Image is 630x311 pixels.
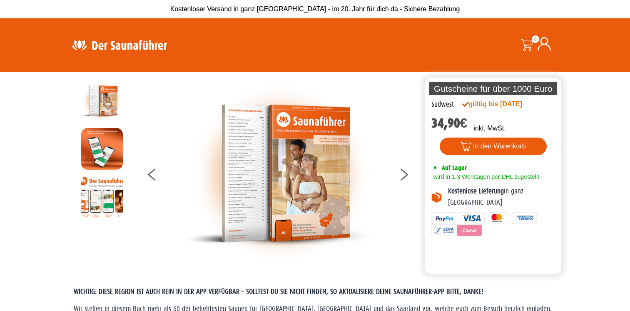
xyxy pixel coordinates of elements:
img: MOCKUP-iPhone_regional [81,128,123,170]
img: Anleitung7tn [81,176,123,218]
p: in ganz [GEOGRAPHIC_DATA] [448,186,555,208]
span: Auf Lager [442,164,467,172]
div: gültig bis [DATE] [462,99,540,109]
span: € [460,115,468,131]
p: Gutscheine für über 1000 Euro [429,82,558,95]
span: WICHTIG: DIESE REGION IST AUCH REIN IN DER APP VERFÜGBAR – SOLLTEST DU SIE NICHT FINDEN, SO AKTUA... [74,288,483,296]
img: der-saunafuehrer-2025-suedwest [81,80,123,122]
bdi: 34,90 [431,115,468,131]
img: der-saunafuehrer-2025-suedwest [187,80,374,267]
span: 0 [532,35,539,43]
b: Kostenlose Lieferung [448,187,504,195]
span: wird in 1-3 Werktagen per DHL zugestellt [431,173,539,180]
span: Kostenloser Versand in ganz [GEOGRAPHIC_DATA] - im 20. Jahr für dich da - Sichere Bezahlung [170,5,460,13]
button: In den Warenkorb [440,138,547,155]
p: inkl. MwSt. [473,123,505,133]
div: Südwest [431,99,454,110]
